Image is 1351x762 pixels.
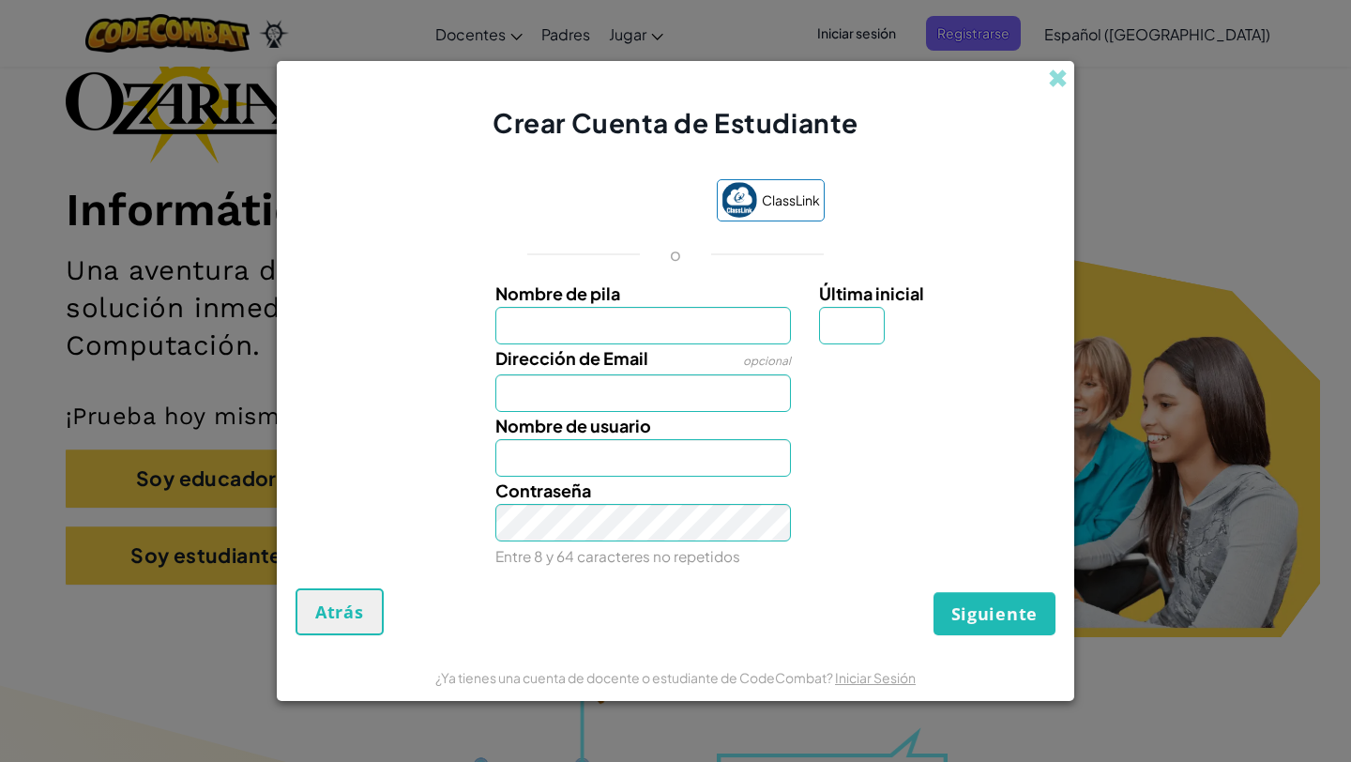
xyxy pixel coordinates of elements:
[951,602,1038,625] span: Siguiente
[721,182,757,218] img: classlink-logo-small.png
[743,354,791,368] span: opcional
[517,181,707,222] iframe: Sign in with Google Button
[315,601,364,623] span: Atrás
[835,669,916,686] a: Iniciar Sesión
[495,480,591,501] span: Contraseña
[934,592,1055,635] button: Siguiente
[493,106,858,139] span: Crear Cuenta de Estudiante
[495,415,651,436] span: Nombre de usuario
[762,187,820,214] span: ClassLink
[819,282,924,304] span: Última inicial
[296,588,384,635] button: Atrás
[435,669,835,686] span: ¿Ya tienes una cuenta de docente o estudiante de CodeCombat?
[495,347,648,369] span: Dirección de Email
[495,547,740,565] small: Entre 8 y 64 caracteres no repetidos
[495,282,620,304] span: Nombre de pila
[670,243,681,266] p: o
